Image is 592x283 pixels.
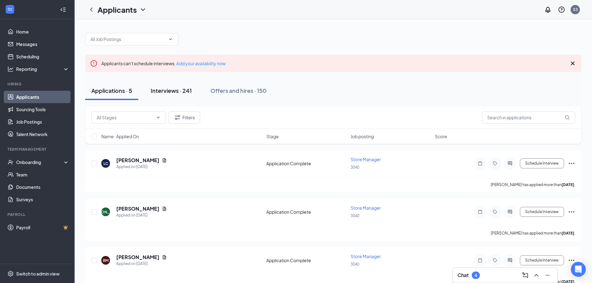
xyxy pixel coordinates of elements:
button: Schedule Interview [520,207,564,217]
span: Store Manager [351,205,381,211]
a: Talent Network [16,128,69,140]
div: S3 [573,7,578,12]
svg: ChevronLeft [88,6,95,13]
svg: Tag [491,258,499,263]
button: ComposeMessage [520,270,530,280]
a: Job Postings [16,116,69,128]
svg: Cross [569,60,576,67]
div: Hiring [7,81,68,87]
svg: Tag [491,161,499,166]
div: Applications · 5 [91,87,132,94]
svg: WorkstreamLogo [7,6,13,12]
svg: Ellipses [568,160,575,167]
span: 3040 [351,213,359,218]
svg: Document [162,255,167,260]
div: 4 [475,273,477,278]
a: Scheduling [16,50,69,63]
svg: ActiveChat [506,161,514,166]
div: BM [103,258,108,263]
p: [PERSON_NAME] has applied more than . [491,231,575,236]
div: Application Complete [266,257,347,263]
a: Sourcing Tools [16,103,69,116]
a: Team [16,168,69,181]
div: Application Complete [266,209,347,215]
svg: Document [162,206,167,211]
span: Score [435,133,447,139]
svg: Tag [491,209,499,214]
svg: Settings [7,271,14,277]
a: Messages [16,38,69,50]
a: Home [16,25,69,38]
button: ChevronUp [531,270,541,280]
div: Applied on [DATE] [116,164,167,170]
input: All Job Postings [90,36,166,43]
a: PayrollCrown [16,221,69,234]
div: Open Intercom Messenger [571,262,586,277]
svg: Collapse [60,7,66,13]
div: Offers and hires · 150 [210,87,267,94]
svg: Error [90,60,98,67]
div: Applied on [DATE] [116,212,167,218]
button: Minimize [543,270,553,280]
a: Add your availability now [176,61,226,66]
div: Interviews · 241 [151,87,192,94]
svg: ChevronDown [156,115,161,120]
svg: Filter [174,114,181,121]
svg: Note [476,161,484,166]
span: Name · Applied On [101,133,139,139]
span: Job posting [351,133,374,139]
a: Applicants [16,91,69,103]
svg: Ellipses [568,208,575,216]
svg: ChevronUp [533,272,540,279]
h1: Applicants [98,4,137,15]
button: Schedule Interview [520,158,564,168]
span: 3040 [351,165,359,170]
h5: [PERSON_NAME] [116,157,159,164]
svg: ChevronDown [139,6,147,13]
div: Applied on [DATE] [116,261,167,267]
div: LC [103,161,108,166]
div: Onboarding [16,159,64,165]
button: Schedule Interview [520,255,564,265]
svg: Analysis [7,66,14,72]
svg: ComposeMessage [521,272,529,279]
span: 3040 [351,262,359,267]
h5: [PERSON_NAME] [116,254,159,261]
input: Search in applications [482,111,575,124]
span: Applicants can't schedule interviews. [101,61,226,66]
input: All Stages [97,114,153,121]
span: Stage [266,133,279,139]
svg: Ellipses [568,257,575,264]
span: Store Manager [351,253,381,259]
div: Payroll [7,212,68,217]
b: [DATE] [562,182,574,187]
svg: Note [476,258,484,263]
svg: MagnifyingGlass [565,115,570,120]
div: Team Management [7,147,68,152]
h3: Chat [457,272,469,279]
h5: [PERSON_NAME] [116,205,159,212]
div: Reporting [16,66,70,72]
svg: Document [162,158,167,163]
svg: QuestionInfo [558,6,565,13]
button: Filter Filters [168,111,200,124]
p: [PERSON_NAME] has applied more than . [491,182,575,187]
svg: ActiveChat [506,209,514,214]
div: [PERSON_NAME] [90,209,122,215]
a: Surveys [16,193,69,206]
svg: Minimize [544,272,551,279]
svg: ChevronDown [168,37,173,42]
svg: Note [476,209,484,214]
b: [DATE] [562,231,574,235]
a: Documents [16,181,69,193]
div: Switch to admin view [16,271,60,277]
div: Application Complete [266,160,347,167]
span: Store Manager [351,157,381,162]
svg: UserCheck [7,159,14,165]
svg: Notifications [544,6,552,13]
svg: ActiveChat [506,258,514,263]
